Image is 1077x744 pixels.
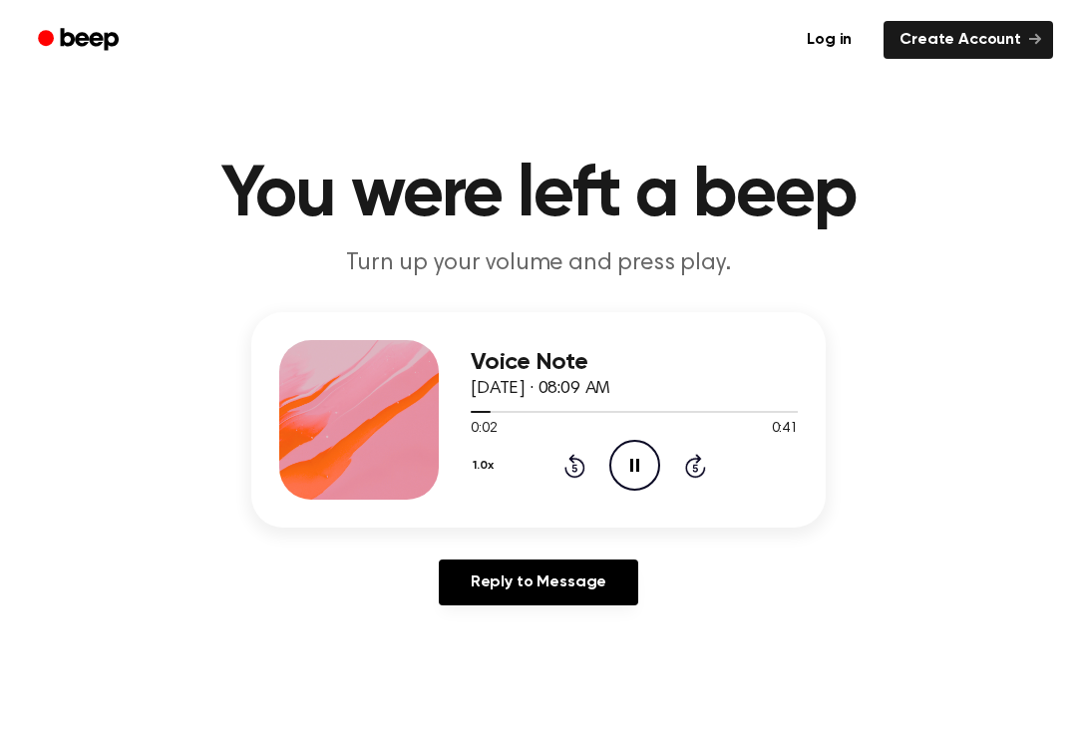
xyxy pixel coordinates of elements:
[471,349,798,376] h3: Voice Note
[439,559,638,605] a: Reply to Message
[884,21,1053,59] a: Create Account
[156,247,921,280] p: Turn up your volume and press play.
[471,419,497,440] span: 0:02
[787,17,872,63] a: Log in
[24,21,137,60] a: Beep
[772,419,798,440] span: 0:41
[28,160,1049,231] h1: You were left a beep
[471,449,501,483] button: 1.0x
[471,380,610,398] span: [DATE] · 08:09 AM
